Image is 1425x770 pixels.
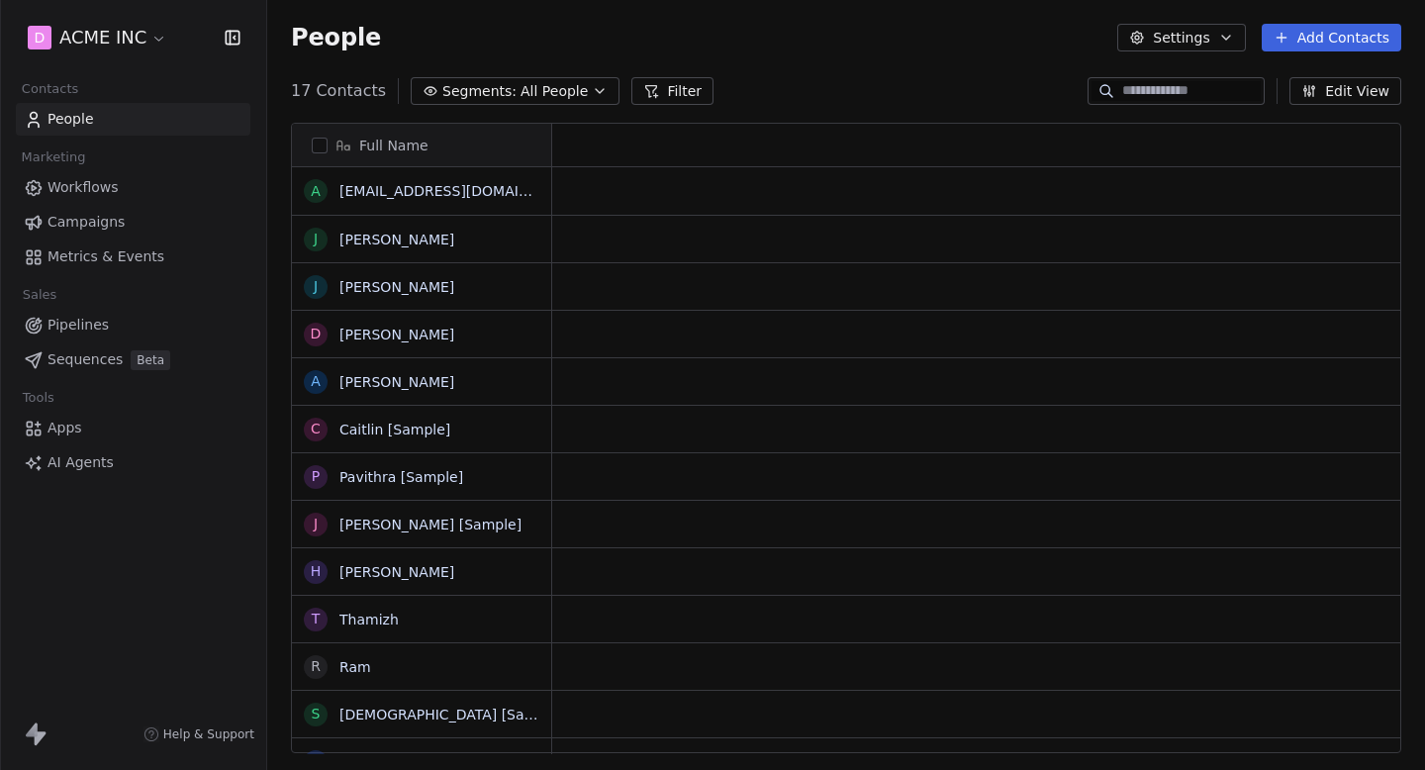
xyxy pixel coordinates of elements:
a: Campaigns [16,206,250,239]
span: All People [521,81,588,102]
a: [PERSON_NAME] [339,564,454,580]
a: Ram [339,659,371,675]
div: P [312,466,320,487]
a: Apps [16,412,250,444]
span: Help & Support [163,726,254,742]
span: Segments: [442,81,517,102]
span: People [291,23,381,52]
div: R [311,656,321,677]
button: Settings [1117,24,1245,51]
button: Add Contacts [1262,24,1401,51]
a: [PERSON_NAME] [339,327,454,342]
div: A [311,371,321,392]
a: Pavithra [Sample] [339,469,463,485]
a: Help & Support [143,726,254,742]
span: Apps [47,418,82,438]
div: D [311,324,322,344]
span: Beta [131,350,170,370]
span: Metrics & Events [47,246,164,267]
a: [EMAIL_ADDRESS][DOMAIN_NAME] [339,183,582,199]
span: Workflows [47,177,119,198]
a: [DEMOGRAPHIC_DATA] [Sample] [339,707,564,722]
span: People [47,109,94,130]
span: Sequences [47,349,123,370]
div: a [311,181,321,202]
div: Full Name [292,124,551,166]
div: j [314,276,318,297]
a: [PERSON_NAME] [Sample] [339,517,522,532]
span: Pipelines [47,315,109,336]
span: 17 Contacts [291,79,386,103]
button: Edit View [1289,77,1401,105]
a: [PERSON_NAME] [339,279,454,295]
a: Workflows [16,171,250,204]
span: Full Name [359,136,428,155]
a: People [16,103,250,136]
a: Metrics & Events [16,241,250,273]
a: [PERSON_NAME] [339,374,454,390]
button: Filter [631,77,713,105]
div: C [311,419,321,439]
span: Campaigns [47,212,125,233]
span: AI Agents [47,452,114,473]
span: Tools [14,383,62,413]
a: Pipelines [16,309,250,341]
a: [PERSON_NAME] [339,754,454,770]
span: Marketing [13,143,94,172]
div: S [312,704,321,724]
div: j [314,229,318,249]
div: T [312,609,321,629]
div: H [311,561,322,582]
span: D [35,28,46,48]
button: DACME INC [24,21,171,54]
a: [PERSON_NAME] [339,232,454,247]
a: AI Agents [16,446,250,479]
span: ACME INC [59,25,146,50]
span: Sales [14,280,65,310]
a: Thamizh [339,612,399,627]
div: grid [292,167,552,754]
a: SequencesBeta [16,343,250,376]
span: Contacts [13,74,87,104]
div: J [314,514,318,534]
a: Caitlin [Sample] [339,422,450,437]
